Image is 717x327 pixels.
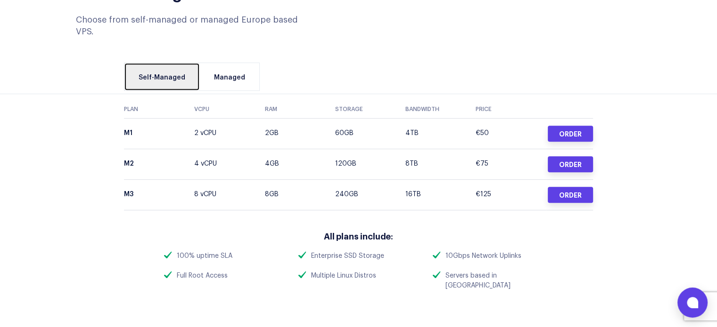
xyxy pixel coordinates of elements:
[335,179,405,210] td: 240GB
[405,118,476,149] td: 4TB
[548,126,593,142] a: Order
[124,63,199,90] a: Self-Managed
[405,149,476,179] td: 8TB
[335,100,405,119] th: Storage
[476,149,546,179] td: €75
[194,100,264,119] th: VCPU
[164,231,553,241] h3: All plans include:
[264,118,335,149] td: 2GB
[476,100,546,119] th: Price
[476,179,546,210] td: €125
[264,100,335,119] th: RAM
[194,149,264,179] td: 4 vCPU
[335,149,405,179] td: 120GB
[194,179,264,210] td: 8 vCPU
[194,118,264,149] td: 2 vCPU
[76,14,304,38] div: Choose from self-managed or managed Europe based VPS.
[124,118,194,149] td: M1
[311,251,384,261] div: Enterprise SSD Storage
[548,156,593,172] a: Order
[264,179,335,210] td: 8GB
[177,251,232,261] div: 100% uptime SLA
[264,149,335,179] td: 4GB
[677,287,708,318] button: Open chat window
[177,271,228,281] div: Full Root Access
[124,100,194,119] th: Plan
[124,179,194,210] td: M3
[405,100,476,119] th: Bandwidth
[124,149,194,179] td: M2
[445,271,553,291] div: Servers based in [GEOGRAPHIC_DATA]
[405,179,476,210] td: 16TB
[311,271,376,281] div: Multiple Linux Distros
[335,118,405,149] td: 60GB
[548,187,593,203] a: Order
[476,118,546,149] td: €50
[445,251,521,261] div: 10Gbps Network Uplinks
[200,63,259,90] a: Managed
